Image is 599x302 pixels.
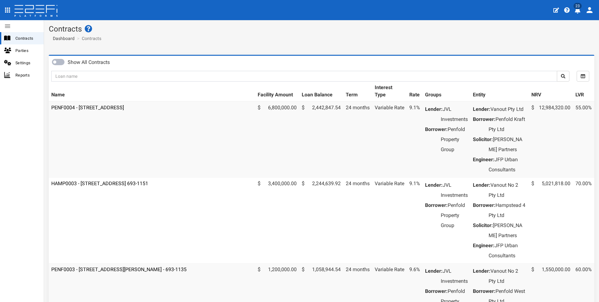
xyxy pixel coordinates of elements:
th: Entity [470,82,529,101]
dt: Lender: [473,104,490,114]
dt: Borrower: [473,114,495,124]
td: 9.1% [407,101,423,178]
td: Variable Rate [372,101,407,178]
span: Reports [15,71,39,79]
label: Show All Contracts [68,59,110,66]
dt: Lender: [425,104,443,114]
dt: Lender: [473,180,490,190]
li: Contracts [76,35,101,42]
dd: JVL Investments [441,266,468,286]
td: 24 months [343,101,372,178]
dd: JFP Urban Consultants [489,241,526,261]
dd: [PERSON_NAME] Partners [489,134,526,155]
dd: Penfold Property Group [441,124,468,155]
th: Interest Type [372,82,407,101]
input: Loan name [51,71,557,82]
th: LVR [573,82,594,101]
td: 5,021,818.00 [529,177,573,263]
span: Parties [15,47,39,54]
a: PENF0003 - [STREET_ADDRESS][PERSON_NAME] - 693-1135 [51,266,187,272]
dd: [PERSON_NAME] Partners [489,220,526,241]
a: HAMP0003 - [STREET_ADDRESS] 693-1151 [51,180,148,186]
td: 3,400,000.00 [255,177,299,263]
th: Groups [423,82,470,101]
a: PENF0004 - [STREET_ADDRESS] [51,105,124,111]
dt: Solicitor: [473,220,493,231]
dt: Lender: [473,266,490,276]
span: Contracts [15,35,39,42]
dt: Lender: [425,180,443,190]
dd: Vanout No 2 Pty Ltd [489,180,526,200]
dd: Vanout No 2 Pty Ltd [489,266,526,286]
dd: JVL Investments [441,180,468,200]
td: 70.00% [573,177,594,263]
td: 2,244,639.92 [299,177,343,263]
dt: Engineer: [473,155,495,165]
dt: Engineer: [473,241,495,251]
h1: Contracts [49,25,594,33]
dd: JFP Urban Consultants [489,155,526,175]
dt: Solicitor: [473,134,493,145]
a: Dashboard [50,35,75,42]
span: Settings [15,59,39,66]
th: Loan Balance [299,82,343,101]
dd: Penfold Kraft Pty Ltd [489,114,526,134]
td: 9.1% [407,177,423,263]
span: Dashboard [50,36,75,41]
th: Facility Amount [255,82,299,101]
dt: Borrower: [425,286,448,296]
th: Name [49,82,255,101]
dt: Borrower: [425,124,448,134]
dt: Borrower: [473,286,495,296]
dt: Borrower: [425,200,448,210]
dd: Penfold Property Group [441,200,468,231]
td: 12,984,320.00 [529,101,573,178]
td: 6,800,000.00 [255,101,299,178]
th: NRV [529,82,573,101]
dt: Lender: [425,266,443,276]
dd: Hampstead 4 Pty Ltd [489,200,526,220]
dt: Borrower: [473,200,495,210]
dd: JVL Investments [441,104,468,124]
dd: Vanout Pty Ltd [489,104,526,114]
th: Rate [407,82,423,101]
td: 24 months [343,177,372,263]
td: 2,442,847.54 [299,101,343,178]
th: Term [343,82,372,101]
td: 55.00% [573,101,594,178]
td: Variable Rate [372,177,407,263]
